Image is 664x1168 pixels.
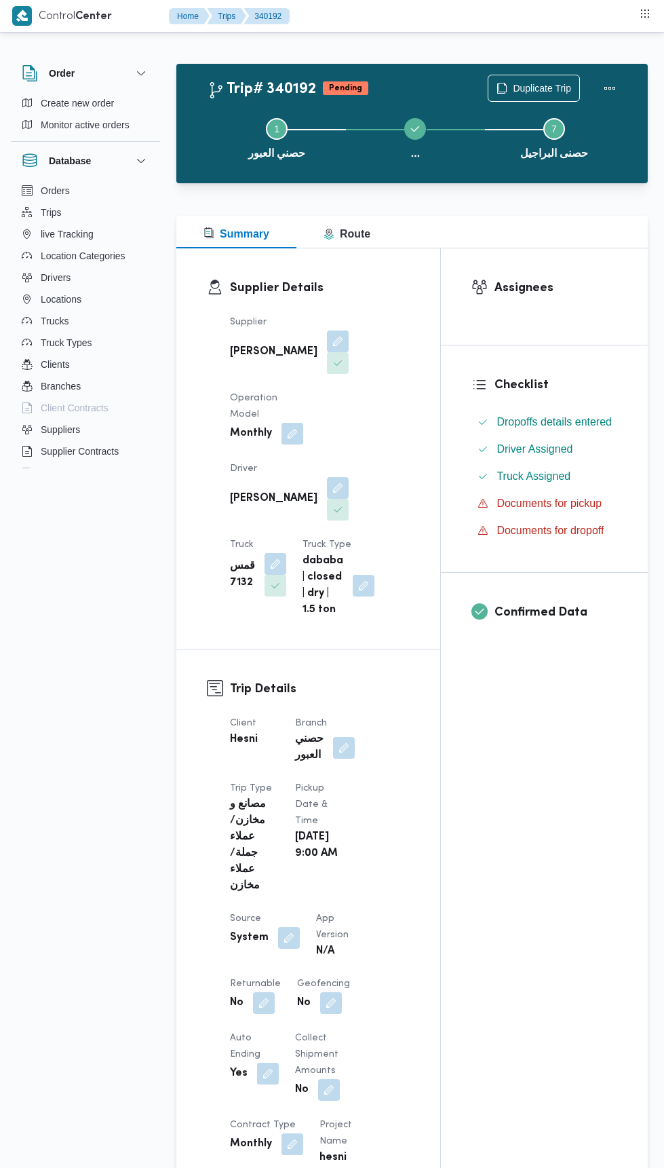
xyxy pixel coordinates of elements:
span: حصنى البراجيل [520,145,588,162]
button: Home [169,8,210,24]
span: Suppliers [41,421,80,438]
b: [PERSON_NAME] [230,344,317,360]
button: Locations [16,288,155,310]
button: Supplier Contracts [16,440,155,462]
span: Returnable [230,979,281,988]
b: hesni [319,1150,347,1166]
div: Database [11,180,160,474]
span: Driver [230,464,257,473]
button: 340192 [243,8,290,24]
button: Driver Assigned [472,438,617,460]
button: Client Contracts [16,397,155,419]
button: Truck Types [16,332,155,354]
span: Supplier Contracts [41,443,119,459]
b: Pending [329,84,362,92]
button: Devices [16,462,155,484]
span: Documents for dropoff [496,523,604,539]
span: Truck Type [302,540,351,549]
span: Orders [41,183,70,199]
b: No [295,1082,309,1098]
b: System [230,930,269,946]
button: Dropoffs details entered [472,411,617,433]
span: Summary [203,228,269,240]
img: X8yXhbKr1z7QwAAAABJRU5ErkJggg== [12,6,32,26]
span: 7 [551,124,557,134]
button: Clients [16,354,155,375]
span: Create new order [41,95,114,111]
button: live Tracking [16,223,155,245]
span: حصني العبور [248,145,305,162]
h3: Order [49,65,75,81]
b: Center [75,12,112,22]
span: Source [230,914,261,923]
b: حصني العبور [295,732,324,764]
span: Documents for pickup [496,497,602,509]
button: Trucks [16,310,155,332]
button: Drivers [16,267,155,288]
span: Truck Types [41,335,92,351]
span: Trucks [41,313,69,329]
b: قمس 7132 [230,559,255,591]
span: Truck [230,540,254,549]
h3: Checklist [494,376,617,394]
span: Truck Assigned [496,470,570,482]
span: Client Contracts [41,400,109,416]
span: Drivers [41,269,71,286]
b: [DATE] 9:00 AM [295,829,341,862]
span: Pending [323,81,368,95]
span: Documents for dropoff [496,525,604,536]
span: Supplier [230,318,267,326]
span: Branch [295,719,327,728]
button: Orders [16,180,155,202]
span: live Tracking [41,226,94,242]
button: Duplicate Trip [488,75,580,102]
span: Project Name [319,1120,352,1146]
b: No [230,995,243,1011]
span: Route [324,228,370,240]
button: Actions [596,75,623,102]
span: Documents for pickup [496,495,602,512]
span: Dropoffs details entered [496,416,612,428]
span: Contract Type [230,1120,296,1129]
button: Trips [207,8,246,24]
button: Database [22,153,149,169]
h3: Trip Details [230,680,410,698]
b: No [297,995,311,1011]
button: Truck Assigned [472,466,617,487]
b: [PERSON_NAME] [230,491,317,507]
b: Monthly [230,426,272,442]
span: Driver Assigned [496,443,572,455]
span: Trip Type [230,784,272,793]
button: Create new order [16,92,155,114]
span: Dropoffs details entered [496,414,612,430]
button: Location Categories [16,245,155,267]
h3: Confirmed Data [494,603,617,622]
button: Monitor active orders [16,114,155,136]
h3: Database [49,153,91,169]
b: Monthly [230,1136,272,1152]
button: حصنى البراجيل [485,102,623,172]
span: Location Categories [41,248,125,264]
span: Auto Ending [230,1034,260,1059]
b: مصانع و مخازن/عملاء جملة/عملاء مخازن [230,797,276,894]
h3: Assignees [494,279,617,297]
span: Pickup date & time [295,784,328,825]
button: Documents for dropoff [472,520,617,542]
span: Collect Shipment Amounts [295,1034,338,1075]
span: Operation Model [230,394,277,419]
span: Geofencing [297,979,350,988]
span: Locations [41,291,81,307]
span: Devices [41,465,75,481]
span: Trips [41,204,62,221]
button: Order [22,65,149,81]
button: Documents for pickup [472,493,617,514]
span: Client [230,719,256,728]
button: Branches [16,375,155,397]
b: N/A [316,943,334,960]
span: Truck Assigned [496,468,570,485]
span: App Version [316,914,349,939]
button: Suppliers [16,419,155,440]
button: ... [346,102,484,172]
button: حصني العبور [208,102,346,172]
div: Order [11,92,160,141]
